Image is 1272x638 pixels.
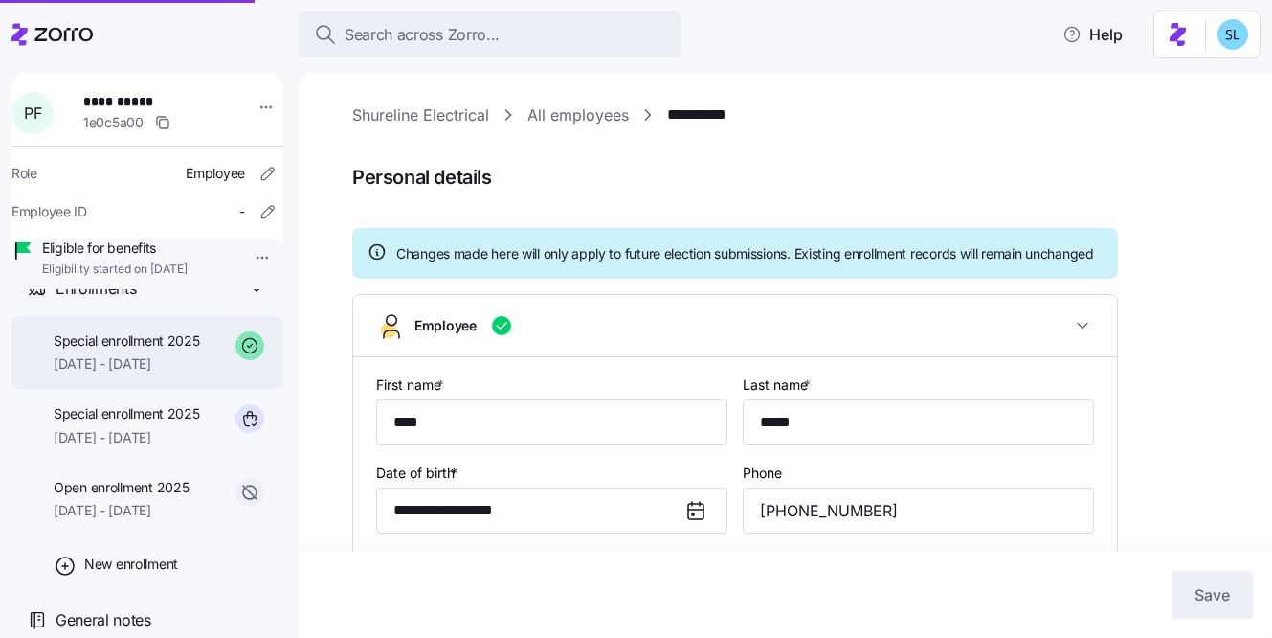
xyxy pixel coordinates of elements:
[83,113,144,132] span: 1e0c5a00
[396,244,1094,263] span: Changes made here will only apply to future election submissions. Existing enrollment records wil...
[376,375,448,396] label: First name
[84,555,178,574] span: New enrollment
[299,11,681,57] button: Search across Zorro...
[56,608,151,632] span: General notes
[24,105,41,121] span: P F
[54,331,200,351] span: Special enrollment 2025
[743,488,1094,534] input: Phone
[54,354,200,374] span: [DATE] - [DATE]
[1062,23,1123,46] span: Help
[1172,571,1253,619] button: Save
[353,295,1117,357] button: Employee
[345,23,500,47] span: Search across Zorro...
[54,478,189,497] span: Open enrollment 2025
[352,162,1245,194] span: Personal details
[54,501,189,520] span: [DATE] - [DATE]
[42,239,188,258] span: Eligible for benefits
[54,404,200,423] span: Special enrollment 2025
[11,164,37,183] span: Role
[54,428,200,447] span: [DATE] - [DATE]
[1217,19,1248,50] img: 7c620d928e46699fcfb78cede4daf1d1
[239,202,245,221] span: -
[186,164,245,183] span: Employee
[414,316,477,335] span: Employee
[1194,583,1230,606] span: Save
[743,463,782,484] label: Phone
[42,262,188,278] span: Eligibility started on [DATE]
[11,202,87,221] span: Employee ID
[527,103,629,127] a: All employees
[1047,15,1138,54] button: Help
[352,103,489,127] a: Shureline Electrical
[743,375,815,396] label: Last name
[743,551,828,572] label: Tobacco user
[376,463,461,484] label: Date of birth
[376,551,422,572] label: Gender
